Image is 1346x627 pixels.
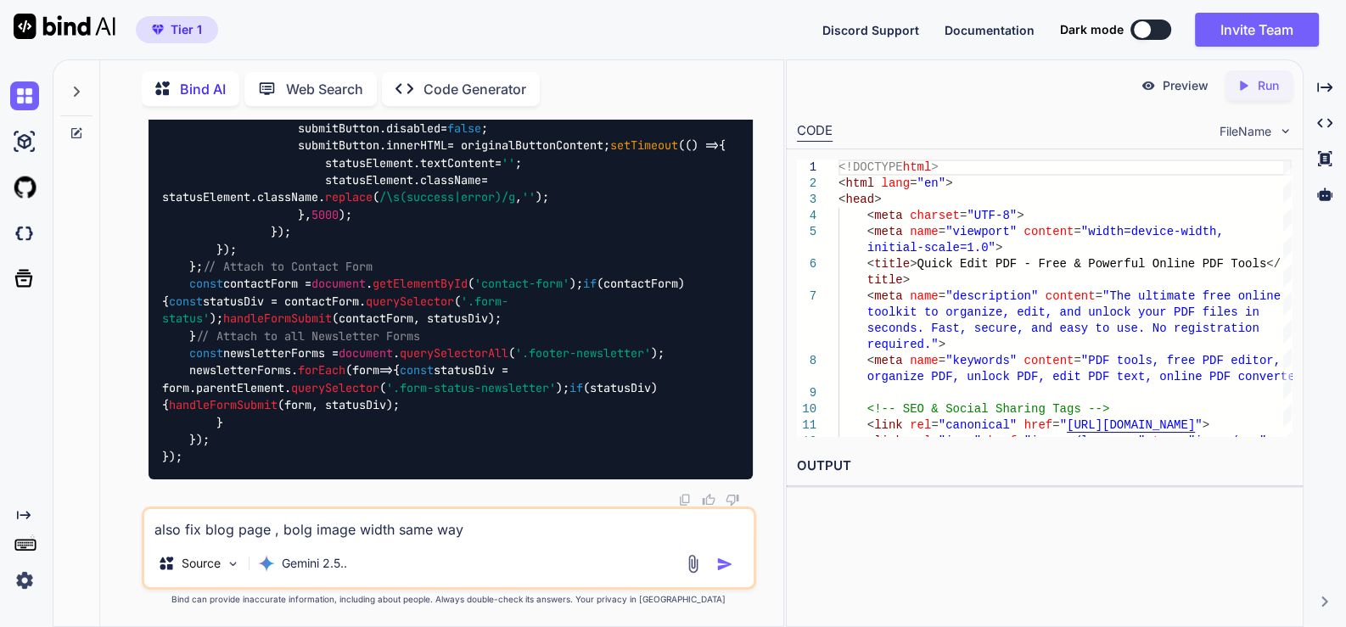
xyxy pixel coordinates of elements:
span: Documentation [945,23,1035,37]
span: < [867,418,874,432]
span: textContent [420,155,495,171]
span: = [910,176,917,190]
span: /\s(success|error)/g [379,190,515,205]
img: darkCloudIdeIcon [10,219,39,248]
span: className [420,172,481,188]
span: handleFormSubmit [169,398,278,413]
span: > [939,338,945,351]
textarea: also fix blog page , bolg image width same way [144,509,754,540]
span: // Attach to Contact Form [203,259,373,274]
img: Gemini 2.5 Pro [258,555,275,572]
img: attachment [683,554,703,574]
span: > [931,160,938,174]
div: 4 [797,208,816,224]
p: Web Search [286,79,363,99]
span: Discord Support [822,23,919,37]
p: Code Generator [423,79,526,99]
span: meta [874,354,903,367]
span: '.footer-newsletter' [515,345,651,361]
span: > [1202,418,1209,432]
span: "icon" [939,434,981,448]
span: > [945,176,952,190]
span: = [1095,289,1102,303]
span: > [1266,434,1273,448]
span: <!-- SEO & Social Sharing Tags --> [867,402,1110,416]
span: > [995,241,1002,255]
span: => [352,363,393,378]
span: title [874,257,910,271]
span: title [867,273,903,287]
span: name [910,225,939,238]
span: html [903,160,932,174]
span: rel [910,434,931,448]
span: content [1024,354,1074,367]
span: " [1195,418,1202,432]
span: charset [910,209,960,222]
span: = [939,225,945,238]
span: ation [1224,322,1259,335]
span: "en" [917,176,945,190]
span: querySelectorAll [400,345,508,361]
p: Preview [1163,77,1209,94]
span: link [874,434,903,448]
span: Quick Edit PDF - Free & Powerful Online PDF Tools [917,257,1266,271]
span: 5000 [311,207,339,222]
span: = [1052,418,1059,432]
span: "The ultimate free online [1102,289,1281,303]
span: Tier 1 [171,21,202,38]
span: "image/svg" [1188,434,1266,448]
span: if [569,380,583,395]
div: 2 [797,176,816,192]
span: < [838,193,845,206]
span: html [845,176,874,190]
img: like [702,493,715,507]
span: false [447,120,481,136]
img: preview [1141,78,1156,93]
span: < [867,289,874,303]
img: settings [10,566,39,595]
span: 'contact-form' [474,277,569,292]
img: Bind AI [14,14,115,39]
div: CODE [797,121,833,142]
span: < [867,257,874,271]
span: href [988,434,1017,448]
span: if [583,277,597,292]
span: href [1024,418,1052,432]
div: 3 [797,192,816,208]
div: 5 [797,224,816,240]
img: chat [10,81,39,110]
div: 7 [797,288,816,305]
img: chevron down [1278,124,1293,138]
img: icon [716,556,733,573]
span: document [311,277,366,292]
img: ai-studio [10,127,39,156]
span: replace [325,190,373,205]
span: name [910,289,939,303]
span: < [867,354,874,367]
span: = [931,418,938,432]
span: [URL][DOMAIN_NAME] [1067,418,1195,432]
span: "PDF tools, free PDF editor, [1081,354,1281,367]
img: premium [152,25,164,35]
span: > [910,257,917,271]
span: </ [1266,257,1281,271]
span: disabled [386,120,440,136]
span: = [1074,225,1080,238]
button: Invite Team [1195,13,1319,47]
span: type [1153,434,1181,448]
span: head [845,193,874,206]
span: < [867,225,874,238]
span: lang [881,176,910,190]
span: = [1017,434,1024,448]
span: meta [874,289,903,303]
span: < [867,434,874,448]
button: premiumTier 1 [136,16,218,43]
span: required." [867,338,939,351]
img: Pick Models [226,557,240,571]
span: " [1138,434,1145,448]
span: " [1059,418,1066,432]
span: querySelector [291,380,379,395]
img: dislike [726,493,739,507]
span: const [169,294,203,309]
span: = [939,289,945,303]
